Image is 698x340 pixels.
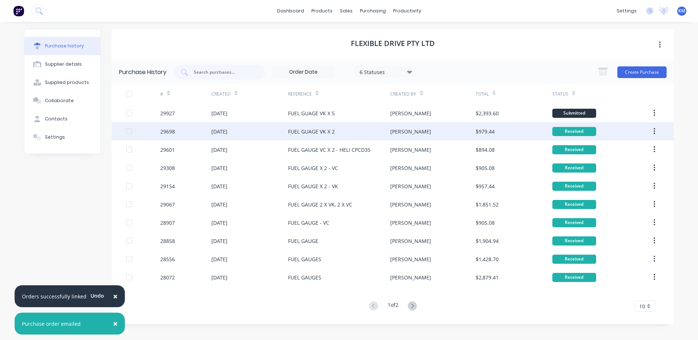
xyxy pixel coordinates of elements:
div: 28556 [160,255,175,263]
div: [DATE] [211,109,227,117]
div: [DATE] [211,201,227,208]
div: 28907 [160,219,175,227]
input: Search purchases... [193,69,254,76]
div: Purchase history [45,43,84,49]
div: [PERSON_NAME] [390,182,431,190]
div: [DATE] [211,274,227,281]
div: Received [552,273,596,282]
div: [DATE] [211,128,227,135]
span: KM [678,8,685,14]
div: [DATE] [211,146,227,154]
div: Collaborate [45,97,74,104]
div: Received [552,236,596,246]
div: Status [552,91,568,97]
span: × [113,318,118,329]
div: Received [552,127,596,136]
div: $979.44 [476,128,495,135]
div: purchasing [356,5,390,16]
div: FUEL GAUGE VC X 2 - HELI CPCD35 [288,146,371,154]
button: Close [106,315,125,332]
div: $1,428.70 [476,255,499,263]
span: × [113,291,118,301]
div: $905.08 [476,219,495,227]
div: Received [552,255,596,264]
div: Orders successfully linked [22,293,87,300]
button: Settings [24,128,100,146]
h1: FLEXIBLE DRIVE PTY LTD [351,39,435,48]
div: [DATE] [211,237,227,245]
div: [DATE] [211,255,227,263]
div: Total [476,91,489,97]
button: Purchase history [24,37,100,55]
div: 28858 [160,237,175,245]
div: Created By [390,91,416,97]
div: Created [211,91,231,97]
div: Received [552,163,596,173]
div: FUEL GAUGE - VC [288,219,329,227]
div: $957.44 [476,182,495,190]
div: Purchase History [119,68,166,77]
div: FUEL GAUGE [288,237,318,245]
button: Collaborate [24,92,100,110]
div: [PERSON_NAME] [390,219,431,227]
div: FUEL GAUGE X 2 - VK [288,182,338,190]
button: Create Purchase [617,66,667,78]
div: FUEL GAUGES [288,274,321,281]
div: Settings [45,134,65,140]
div: productivity [390,5,425,16]
div: Supplier details [45,61,82,67]
div: Submitted [552,109,596,118]
div: $2,393.60 [476,109,499,117]
div: [PERSON_NAME] [390,164,431,172]
div: products [308,5,336,16]
div: [DATE] [211,182,227,190]
div: [PERSON_NAME] [390,237,431,245]
div: Received [552,145,596,154]
div: 28072 [160,274,175,281]
div: $894.08 [476,146,495,154]
div: [DATE] [211,164,227,172]
div: $1,851.52 [476,201,499,208]
div: Received [552,218,596,227]
a: dashboard [273,5,308,16]
div: Reference [288,91,312,97]
div: Purchase order emailed [22,320,81,328]
div: 29308 [160,164,175,172]
div: Received [552,200,596,209]
div: 29154 [160,182,175,190]
div: FUEL GAUGES [288,255,321,263]
button: Contacts [24,110,100,128]
div: 29067 [160,201,175,208]
div: [PERSON_NAME] [390,274,431,281]
div: 29601 [160,146,175,154]
div: FUEL GUAGE VK X 2 [288,128,335,135]
button: Supplier details [24,55,100,73]
div: sales [336,5,356,16]
div: $1,904.94 [476,237,499,245]
div: $905.08 [476,164,495,172]
div: 6 Statuses [360,68,412,76]
div: 29698 [160,128,175,135]
div: FUEL GAUGE 2 X VK, 2 X VC [288,201,352,208]
div: settings [613,5,640,16]
div: [PERSON_NAME] [390,255,431,263]
input: Order Date [273,67,334,78]
div: [PERSON_NAME] [390,201,431,208]
button: Supplied products [24,73,100,92]
div: $2,879.41 [476,274,499,281]
div: Supplied products [45,79,89,86]
img: Factory [13,5,24,16]
div: Received [552,182,596,191]
div: Contacts [45,116,68,122]
button: Undo [87,290,108,301]
span: 10 [639,302,645,310]
div: [DATE] [211,219,227,227]
div: # [160,91,163,97]
div: [PERSON_NAME] [390,109,431,117]
div: [PERSON_NAME] [390,128,431,135]
div: FUEL GUAGE VK X 5 [288,109,335,117]
div: FUEL GAUGE X 2 - VC [288,164,338,172]
button: Close [106,287,125,305]
div: [PERSON_NAME] [390,146,431,154]
div: 1 of 2 [388,301,398,312]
